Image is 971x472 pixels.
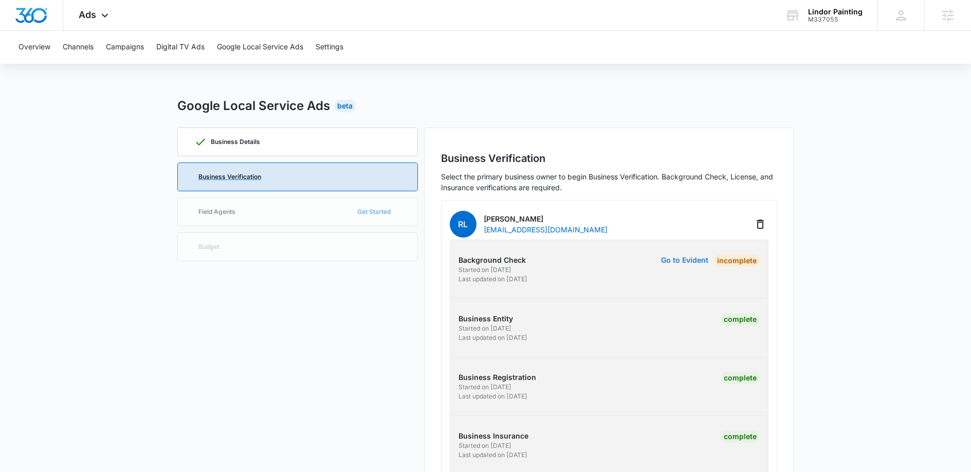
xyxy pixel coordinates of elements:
div: account name [808,8,863,16]
button: Digital TV Ads [156,31,205,64]
div: Beta [334,100,356,112]
button: Campaigns [106,31,144,64]
button: Overview [19,31,50,64]
button: Channels [63,31,94,64]
p: Started on [DATE] [459,324,606,333]
p: Select the primary business owner to begin Business Verification. Background Check, License, and ... [441,171,777,193]
span: RL [450,211,477,238]
div: Complete [721,313,760,325]
span: Ads [79,9,96,20]
p: Business Verification [198,174,261,180]
p: Last updated on [DATE] [459,392,606,401]
p: Started on [DATE] [459,383,606,392]
p: Background Check [459,255,606,265]
a: Business Verification [177,162,418,191]
p: [PERSON_NAME] [484,213,608,224]
div: Incomplete [714,255,760,267]
p: Last updated on [DATE] [459,450,606,460]
p: [EMAIL_ADDRESS][DOMAIN_NAME] [484,224,608,235]
p: Last updated on [DATE] [459,275,606,284]
div: Complete [721,430,760,443]
div: account id [808,16,863,23]
p: Started on [DATE] [459,441,606,450]
button: Google Local Service Ads [217,31,303,64]
p: Business Entity [459,313,606,324]
a: Business Details [177,128,418,156]
p: Last updated on [DATE] [459,333,606,342]
button: Delete [752,216,768,232]
p: Business Insurance [459,430,606,441]
div: Complete [721,372,760,384]
button: Settings [316,31,343,64]
button: Go to Evident [661,257,708,264]
p: Business Registration [459,372,606,383]
p: Business Details [211,139,260,145]
h2: Business Verification [441,151,777,166]
h2: Google Local Service Ads [177,97,330,115]
p: Started on [DATE] [459,265,606,275]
